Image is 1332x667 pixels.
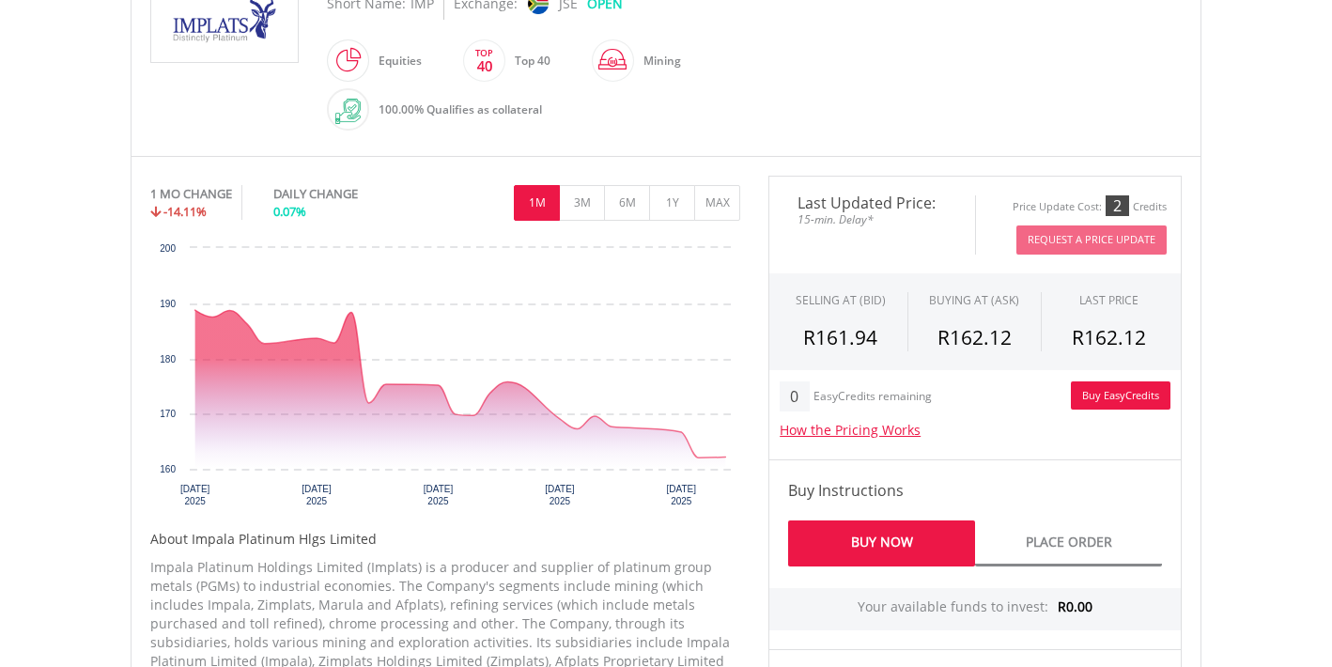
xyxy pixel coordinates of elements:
[813,390,932,406] div: EasyCredits remaining
[780,421,921,439] a: How the Pricing Works
[514,185,560,221] button: 1M
[667,484,697,506] text: [DATE] 2025
[975,520,1162,566] a: Place Order
[1106,195,1129,216] div: 2
[369,39,422,84] div: Equities
[545,484,575,506] text: [DATE] 2025
[160,243,176,254] text: 200
[788,520,975,566] a: Buy Now
[150,239,740,520] div: Chart. Highcharts interactive chart.
[1013,200,1102,214] div: Price Update Cost:
[769,588,1181,630] div: Your available funds to invest:
[150,185,232,203] div: 1 MO CHANGE
[780,381,809,411] div: 0
[505,39,550,84] div: Top 40
[160,464,176,474] text: 160
[163,203,207,220] span: -14.11%
[302,484,332,506] text: [DATE] 2025
[1058,597,1092,615] span: R0.00
[1079,292,1138,308] div: LAST PRICE
[379,101,542,117] span: 100.00% Qualifies as collateral
[937,324,1012,350] span: R162.12
[694,185,740,221] button: MAX
[180,484,210,506] text: [DATE] 2025
[273,203,306,220] span: 0.07%
[559,185,605,221] button: 3M
[273,185,421,203] div: DAILY CHANGE
[335,99,361,124] img: collateral-qualifying-green.svg
[1071,381,1170,411] a: Buy EasyCredits
[783,210,961,228] span: 15-min. Delay*
[788,479,1162,502] h4: Buy Instructions
[160,299,176,309] text: 190
[649,185,695,221] button: 1Y
[803,324,877,350] span: R161.94
[1072,324,1146,350] span: R162.12
[150,239,740,520] svg: Interactive chart
[160,354,176,365] text: 180
[150,530,740,549] h5: About Impala Platinum Hlgs Limited
[634,39,681,84] div: Mining
[160,409,176,419] text: 170
[783,195,961,210] span: Last Updated Price:
[424,484,454,506] text: [DATE] 2025
[1016,225,1167,255] button: Request A Price Update
[604,185,650,221] button: 6M
[929,292,1019,308] span: BUYING AT (ASK)
[796,292,886,308] div: SELLING AT (BID)
[1133,200,1167,214] div: Credits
